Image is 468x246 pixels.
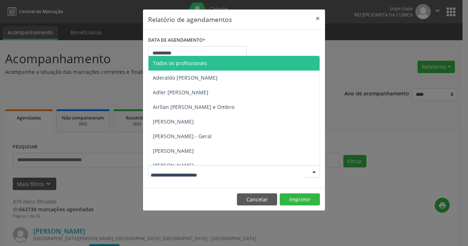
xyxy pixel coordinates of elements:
span: [PERSON_NAME] [153,162,194,169]
button: Cancelar [237,193,277,206]
span: Aderaldo [PERSON_NAME] [153,74,218,81]
label: DATA DE AGENDAMENTO [148,35,205,46]
span: [PERSON_NAME] [153,118,194,125]
span: [PERSON_NAME] - Geral [153,133,212,140]
span: Todos os profissionais [153,60,207,67]
h5: Relatório de agendamentos [148,15,232,24]
span: [PERSON_NAME] [153,147,194,154]
span: Adler [PERSON_NAME] [153,89,208,96]
span: Airllan [PERSON_NAME] e Ombro [153,103,234,110]
button: Close [310,10,325,27]
button: Imprimir [280,193,320,206]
